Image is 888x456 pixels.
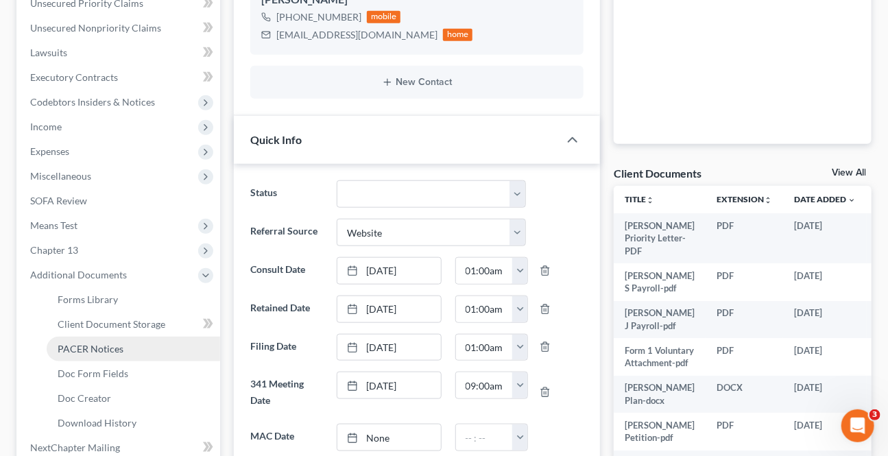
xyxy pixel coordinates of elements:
[614,166,701,180] div: Client Documents
[706,413,783,451] td: PDF
[30,269,127,280] span: Additional Documents
[848,196,856,204] i: expand_more
[614,413,706,451] td: [PERSON_NAME] Petition-pdf
[243,372,331,413] label: 341 Meeting Date
[243,219,331,246] label: Referral Source
[456,424,514,451] input: -- : --
[243,334,331,361] label: Filing Date
[869,409,880,420] span: 3
[337,296,440,322] a: [DATE]
[276,10,361,24] div: [PHONE_NUMBER]
[456,258,514,284] input: -- : --
[764,196,772,204] i: unfold_more
[47,337,220,361] a: PACER Notices
[19,16,220,40] a: Unsecured Nonpriority Claims
[250,133,302,146] span: Quick Info
[30,442,120,453] span: NextChapter Mailing
[30,47,67,58] span: Lawsuits
[783,301,867,339] td: [DATE]
[783,338,867,376] td: [DATE]
[30,22,161,34] span: Unsecured Nonpriority Claims
[243,296,331,323] label: Retained Date
[706,338,783,376] td: PDF
[58,293,118,305] span: Forms Library
[614,213,706,263] td: [PERSON_NAME] Priority Letter-PDF
[337,258,440,284] a: [DATE]
[706,263,783,301] td: PDF
[30,195,87,206] span: SOFA Review
[261,77,573,88] button: New Contact
[47,361,220,386] a: Doc Form Fields
[706,376,783,413] td: DOCX
[337,424,440,451] a: None
[47,287,220,312] a: Forms Library
[30,71,118,83] span: Executory Contracts
[47,411,220,435] a: Download History
[614,301,706,339] td: [PERSON_NAME] J Payroll-pdf
[243,180,331,208] label: Status
[456,296,514,322] input: -- : --
[30,145,69,157] span: Expenses
[58,392,111,404] span: Doc Creator
[614,376,706,413] td: [PERSON_NAME] Plan-docx
[243,257,331,285] label: Consult Date
[58,318,165,330] span: Client Document Storage
[456,335,514,361] input: -- : --
[337,372,440,398] a: [DATE]
[30,170,91,182] span: Miscellaneous
[706,213,783,263] td: PDF
[443,29,473,41] div: home
[783,213,867,263] td: [DATE]
[783,376,867,413] td: [DATE]
[19,40,220,65] a: Lawsuits
[30,244,78,256] span: Chapter 13
[367,11,401,23] div: mobile
[625,194,654,204] a: Titleunfold_more
[58,368,128,379] span: Doc Form Fields
[47,386,220,411] a: Doc Creator
[30,219,77,231] span: Means Test
[47,312,220,337] a: Client Document Storage
[794,194,856,204] a: Date Added expand_more
[19,65,220,90] a: Executory Contracts
[646,196,654,204] i: unfold_more
[243,424,331,451] label: MAC Date
[706,301,783,339] td: PDF
[30,121,62,132] span: Income
[832,168,866,178] a: View All
[276,28,437,42] div: [EMAIL_ADDRESS][DOMAIN_NAME]
[614,263,706,301] td: [PERSON_NAME] S Payroll-pdf
[30,96,155,108] span: Codebtors Insiders & Notices
[19,189,220,213] a: SOFA Review
[337,335,440,361] a: [DATE]
[58,343,123,355] span: PACER Notices
[717,194,772,204] a: Extensionunfold_more
[456,372,514,398] input: -- : --
[841,409,874,442] iframe: Intercom live chat
[783,413,867,451] td: [DATE]
[783,263,867,301] td: [DATE]
[58,417,136,429] span: Download History
[614,338,706,376] td: Form 1 Voluntary Attachment-pdf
